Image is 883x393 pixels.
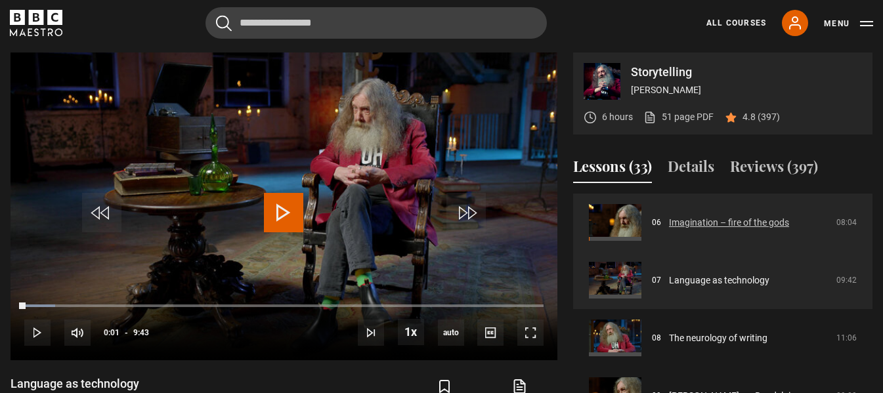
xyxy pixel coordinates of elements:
p: 4.8 (397) [743,110,780,124]
a: 51 page PDF [643,110,714,124]
p: 6 hours [602,110,633,124]
button: Lessons (33) [573,155,652,183]
span: 0:01 [104,321,119,344]
video-js: Video Player [11,52,557,360]
a: Imagination – fire of the gods [669,216,789,230]
button: Details [668,155,714,183]
button: Reviews (397) [730,155,818,183]
button: Playback Rate [398,319,424,345]
svg: BBC Maestro [10,10,62,36]
button: Fullscreen [517,320,544,346]
button: Mute [64,320,91,346]
span: auto [438,320,464,346]
span: - [125,328,128,337]
div: Current quality: 720p [438,320,464,346]
button: Submit the search query [216,15,232,31]
button: Toggle navigation [824,17,873,30]
button: Captions [477,320,504,346]
a: All Courses [706,17,766,29]
button: Next Lesson [358,320,384,346]
p: [PERSON_NAME] [631,83,862,97]
input: Search [205,7,547,39]
a: Language as technology [669,274,769,287]
a: The neurology of writing [669,331,767,345]
div: Progress Bar [24,304,544,307]
p: Storytelling [631,66,862,78]
button: Play [24,320,51,346]
h1: Language as technology [11,376,179,392]
span: 9:43 [133,321,149,344]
